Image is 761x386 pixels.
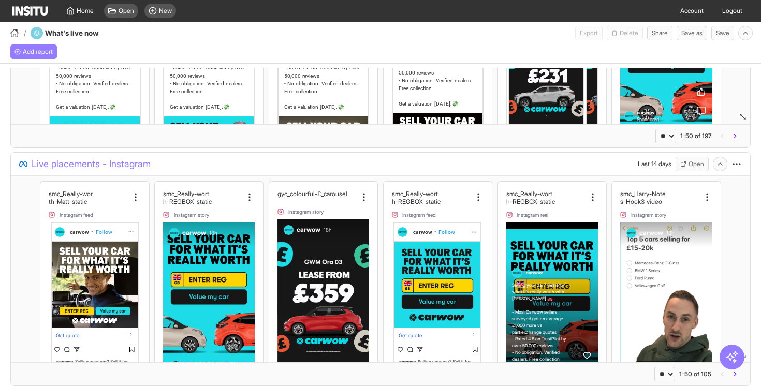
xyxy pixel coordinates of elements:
h2: h-REGBOX_static [506,198,555,205]
button: Save as [677,26,707,40]
span: Instagram story [288,209,324,214]
div: smc_Really-worth-REGBOX_static [392,190,471,205]
h2: smc_Really-wor [49,190,93,198]
button: Add report [10,44,57,59]
img: carwow [55,227,65,237]
span: • [434,229,436,235]
img: carwow [626,228,636,238]
button: Delete [607,26,643,40]
span: Home [77,7,94,15]
div: gyc_colourful-£_carousel [277,190,357,198]
div: What's live now [31,27,127,39]
button: Open [676,157,709,171]
span: Instagram story [174,212,209,217]
img: carwow [512,268,522,278]
span: Instagram story [631,212,666,217]
span: New [159,7,172,15]
img: Logo [12,6,48,16]
h2: th-Matt_static [49,198,87,205]
div: smc_Really-worth-Matt_static [49,190,128,205]
svg: More Options [470,228,477,235]
span: Sponsored [637,117,659,122]
h2: h-REGBOX_static [392,198,441,205]
div: smc_Harry-Notes-Hook3_video [620,190,699,205]
span: 18h [209,229,217,237]
svg: More Options [127,228,135,235]
span: carwow [56,359,73,364]
div: Get quote [394,328,480,344]
button: / [8,27,26,39]
strong: carwow [526,268,543,278]
span: carwow [70,229,89,235]
img: carwow [398,227,407,237]
svg: Save [472,346,478,353]
span: Instagram feed [60,212,93,217]
span: You cannot delete a preset report. [607,26,643,40]
span: / [24,28,26,38]
h2: l-£_carousel [313,190,347,198]
span: carwow [413,229,432,235]
span: Live placements - Instagram [32,157,151,171]
span: Follow [438,229,455,235]
span: Instagram reel [517,212,548,217]
button: Share [647,26,672,40]
span: • [91,229,93,235]
span: Add report [23,48,53,56]
div: Add a report to get started [10,44,57,59]
div: 1-50 of 105 [679,370,711,378]
span: carwow [399,359,416,364]
img: carwow [169,228,179,238]
h2: smc_Harry-Note [620,190,666,198]
h2: s-Hook3_video [620,198,662,205]
span: Instagram feed [402,212,436,217]
h2: h-REGBOX_static [163,198,212,205]
div: Last 14 days [638,160,671,168]
strong: carwow [182,228,206,237]
div: smc_Really-worth-REGBOX_static [163,190,242,205]
div: smc_Really-worth-REGBOX_static [506,190,586,205]
strong: carwow [639,228,663,237]
div: Selling your car? Sell it for what it's really worth with [PERSON_NAME] 🚗 - Most Carwow sellers s... [512,282,573,382]
button: Export [575,26,603,40]
span: Open [119,7,134,15]
div: Get quote [52,328,138,344]
span: 18h [666,229,675,237]
div: 1-50 of 197 [680,132,711,140]
h4: What's live now [45,28,127,38]
span: carwow [637,110,654,115]
h2: gyc_colourfu [277,190,313,198]
span: Follow [96,229,112,235]
h2: smc_Really-wort [163,190,209,198]
h2: smc_Really-wort [392,190,438,198]
svg: Save [129,346,136,353]
button: Save [711,26,734,40]
h2: smc_Really-wort [506,190,552,198]
span: Can currently only export from Insights reports. [575,26,603,40]
img: carwow [624,111,634,121]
